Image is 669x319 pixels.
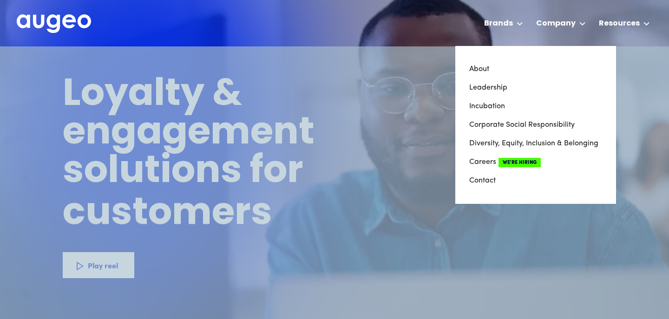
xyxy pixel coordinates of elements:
[469,97,602,116] a: Incubation
[469,134,602,153] a: Diversity, Equity, Inclusion & Belonging
[469,60,602,78] a: About
[469,171,602,190] a: Contact
[498,158,541,167] span: We're Hiring
[599,18,640,29] div: Resources
[469,78,602,97] a: Leadership
[469,153,602,171] a: CareersWe're Hiring
[484,18,513,29] div: Brands
[536,18,576,29] div: Company
[455,46,616,204] nav: Company
[17,14,91,34] a: home
[469,116,602,134] a: Corporate Social Responsibility
[17,14,91,33] img: Augeo's full logo in white.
